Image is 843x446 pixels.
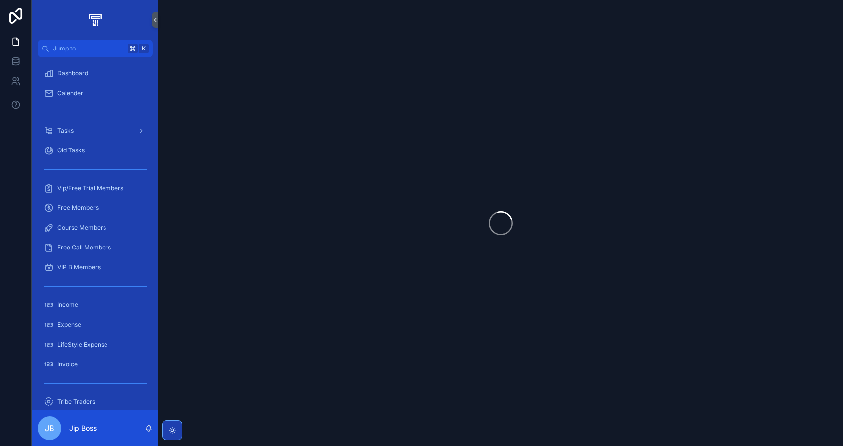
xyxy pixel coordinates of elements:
a: Tasks [38,122,153,140]
a: Tribe Traders [38,393,153,411]
span: Free Call Members [57,244,111,251]
p: Jip Boss [69,423,97,433]
span: Free Members [57,204,99,212]
img: App logo [87,12,103,28]
span: LifeStyle Expense [57,341,107,348]
a: LifeStyle Expense [38,336,153,353]
span: Dashboard [57,69,88,77]
a: Income [38,296,153,314]
span: Calender [57,89,83,97]
a: Free Members [38,199,153,217]
a: Vip/Free Trial Members [38,179,153,197]
a: Course Members [38,219,153,237]
span: Jump to... [53,45,124,52]
span: Course Members [57,224,106,232]
span: Tasks [57,127,74,135]
a: Old Tasks [38,142,153,159]
span: K [140,45,148,52]
button: Jump to...K [38,40,153,57]
span: VIP B Members [57,263,101,271]
a: Dashboard [38,64,153,82]
span: Expense [57,321,81,329]
span: Tribe Traders [57,398,95,406]
span: Old Tasks [57,147,85,154]
a: VIP B Members [38,258,153,276]
span: Vip/Free Trial Members [57,184,123,192]
a: Free Call Members [38,239,153,256]
a: Calender [38,84,153,102]
span: Income [57,301,78,309]
span: Invoice [57,360,78,368]
a: Expense [38,316,153,334]
div: scrollable content [32,57,158,410]
span: JB [45,422,54,434]
a: Invoice [38,355,153,373]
